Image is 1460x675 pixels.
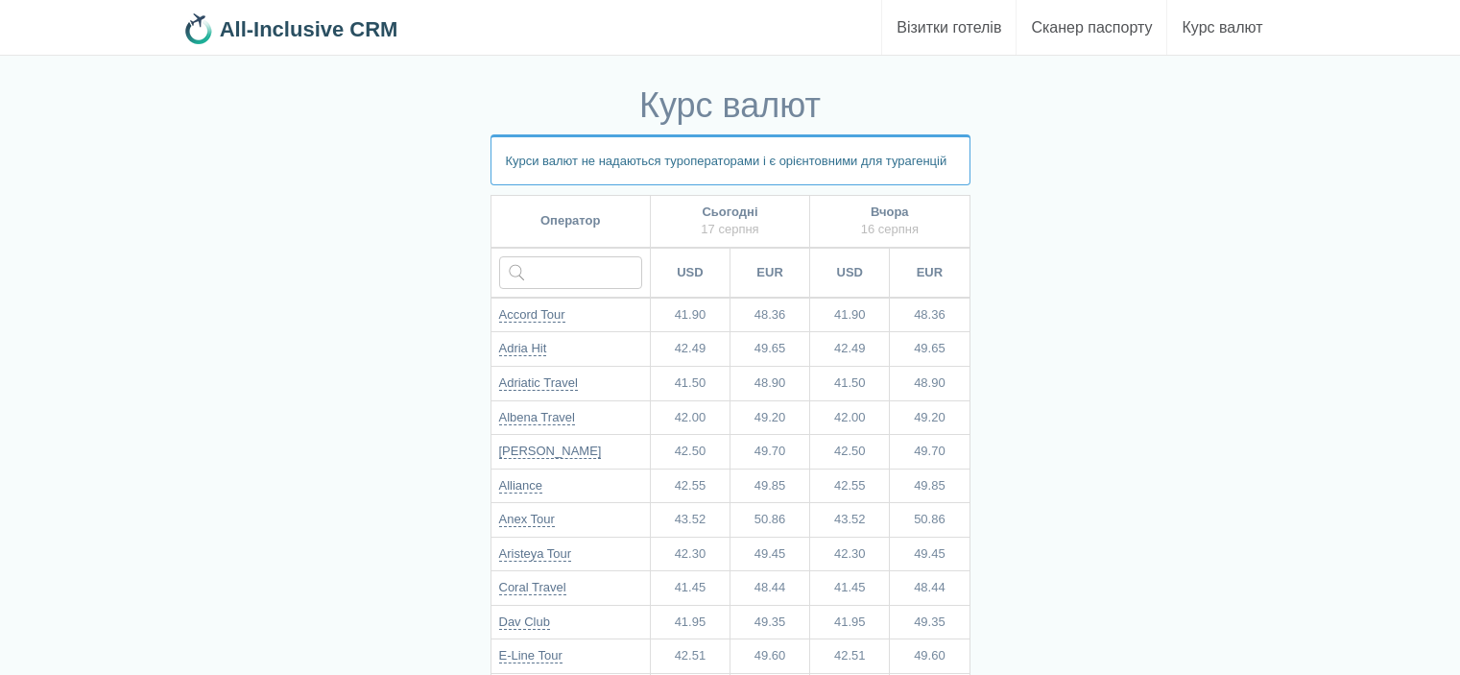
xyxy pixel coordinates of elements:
td: 49.70 [730,435,810,470]
a: Anex Tour [499,512,555,527]
td: 41.95 [650,605,730,639]
a: Albena Travel [499,410,576,425]
td: 49.35 [890,605,969,639]
a: [PERSON_NAME] [499,444,602,459]
td: 49.45 [890,537,969,571]
span: 17 серпня [701,222,758,236]
td: 41.95 [810,605,890,639]
td: 42.00 [810,400,890,435]
td: 41.50 [810,366,890,400]
td: 41.90 [810,298,890,332]
td: 48.90 [730,366,810,400]
p: Курси валют не надаються туроператорами і є орієнтовними для турагенцій [491,134,970,185]
a: Adria Hit [499,341,547,356]
input: Введіть назву [499,256,642,289]
td: 42.30 [650,537,730,571]
b: All-Inclusive CRM [220,17,398,41]
td: 49.65 [890,332,969,367]
td: 42.55 [810,469,890,503]
td: 41.90 [650,298,730,332]
td: 42.00 [650,400,730,435]
img: 32x32.png [183,13,214,44]
th: USD [650,248,730,298]
td: 48.90 [890,366,969,400]
td: 42.49 [810,332,890,367]
td: 49.35 [730,605,810,639]
b: Сьогодні [702,205,757,219]
h1: Курс валют [491,86,970,125]
td: 49.20 [890,400,969,435]
a: Aristeya Tour [499,546,572,562]
a: Accord Tour [499,307,565,323]
td: 48.36 [890,298,969,332]
td: 49.20 [730,400,810,435]
th: EUR [730,248,810,298]
td: 50.86 [730,503,810,538]
td: 49.45 [730,537,810,571]
td: 49.70 [890,435,969,470]
a: Coral Travel [499,580,566,595]
td: 50.86 [890,503,969,538]
td: 42.30 [810,537,890,571]
a: Adriatic Travel [499,375,578,391]
td: 43.52 [650,503,730,538]
a: E-Line Tour [499,648,562,663]
td: 43.52 [810,503,890,538]
td: 41.45 [650,571,730,606]
b: Вчора [871,205,909,219]
td: 48.44 [730,571,810,606]
td: 48.36 [730,298,810,332]
td: 42.55 [650,469,730,503]
td: 42.51 [810,639,890,674]
th: EUR [890,248,969,298]
span: 16 серпня [861,222,919,236]
td: 49.85 [730,469,810,503]
td: 42.50 [650,435,730,470]
td: 49.60 [890,639,969,674]
td: 41.50 [650,366,730,400]
td: 42.51 [650,639,730,674]
th: USD [810,248,890,298]
td: 42.50 [810,435,890,470]
a: Alliance [499,478,543,494]
td: 49.65 [730,332,810,367]
td: 49.60 [730,639,810,674]
td: 42.49 [650,332,730,367]
td: 48.44 [890,571,969,606]
th: Оператор [491,195,650,248]
a: Dav Club [499,615,550,630]
td: 49.85 [890,469,969,503]
td: 41.45 [810,571,890,606]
